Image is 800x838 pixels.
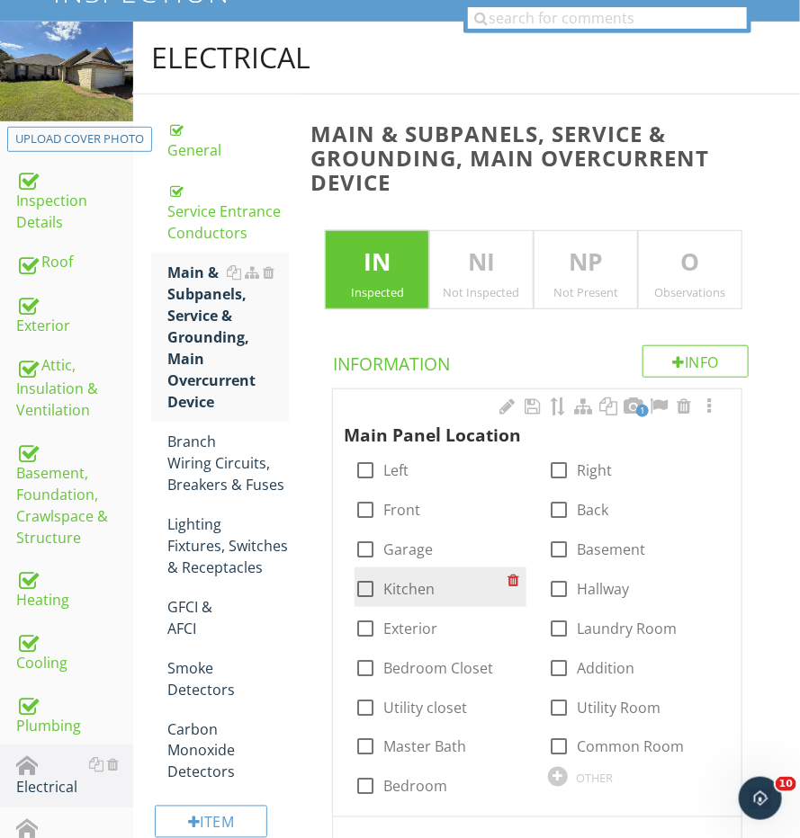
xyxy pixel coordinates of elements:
[577,501,608,519] label: Back
[383,580,435,598] label: Kitchen
[639,245,742,281] p: O
[326,285,428,299] div: Inspected
[383,501,420,519] label: Front
[383,738,466,756] label: Master Bath
[167,118,289,161] div: General
[16,251,133,274] div: Roof
[167,513,289,578] div: Lighting Fixtures, Switches & Receptacles
[643,345,749,378] div: Info
[167,657,289,700] div: Smoke Detectors
[577,699,661,717] label: Utility Room
[15,130,144,148] div: Upload cover photo
[636,405,649,417] span: 1
[151,40,310,76] div: Electrical
[155,806,267,838] div: Item
[577,659,634,677] label: Addition
[333,345,749,376] h4: Information
[383,659,493,677] label: Bedroom Closet
[577,738,684,756] label: Common Room
[383,461,409,479] label: Left
[167,262,289,413] div: Main & Subpanels, Service & Grounding, Main Overcurrent Device
[383,620,437,637] label: Exterior
[639,285,742,299] div: Observations
[16,628,133,673] div: Cooling
[16,354,133,421] div: Attic, Insulation & Ventilation
[430,285,533,299] div: Not Inspected
[344,397,711,449] div: Main Panel Location
[383,540,433,558] label: Garage
[577,540,645,558] label: Basement
[167,596,289,639] div: GFCI & AFCI
[576,771,613,786] div: OTHER
[167,179,289,244] div: Service Entrance Conductors
[383,778,447,796] label: Bedroom
[577,461,612,479] label: Right
[326,245,428,281] p: IN
[535,285,637,299] div: Not Present
[16,566,133,611] div: Heating
[577,580,629,598] label: Hallway
[535,245,637,281] p: NP
[468,7,747,29] input: search for comments
[16,439,133,548] div: Basement, Foundation, Crawlspace & Structure
[16,691,133,736] div: Plumbing
[167,718,289,783] div: Carbon Monoxide Detectors
[7,127,152,152] button: Upload cover photo
[310,121,771,195] h3: Main & Subpanels, Service & Grounding, Main Overcurrent Device
[739,777,782,820] iframe: Intercom live chat
[383,699,467,717] label: Utility closet
[16,166,133,233] div: Inspection Details
[167,431,289,495] div: Branch Wiring Circuits, Breakers & Fuses
[776,777,796,791] span: 10
[430,245,533,281] p: NI
[16,291,133,336] div: Exterior
[577,620,677,637] label: Laundry Room
[16,754,133,799] div: Electrical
